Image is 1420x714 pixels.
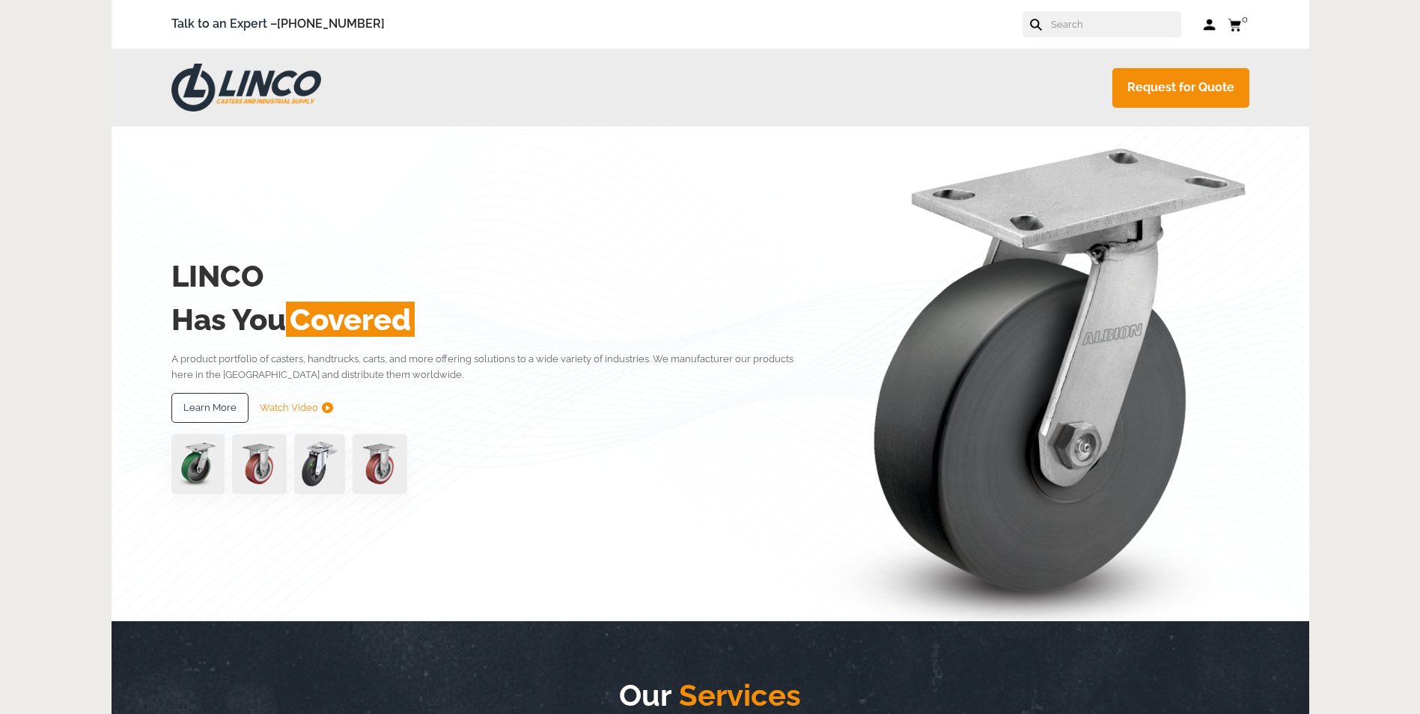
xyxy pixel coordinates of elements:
img: linco_caster [820,126,1249,621]
p: A product portfolio of casters, handtrucks, carts, and more offering solutions to a wide variety ... [171,351,816,383]
a: 0 [1228,15,1249,34]
a: Request for Quote [1112,68,1249,108]
span: Talk to an Expert – [171,14,385,34]
span: Covered [286,302,415,337]
span: Services [671,677,801,713]
a: Log in [1204,17,1216,32]
input: Search [1049,11,1181,37]
img: capture-59611-removebg-preview-1.png [232,434,287,494]
img: subtract.png [322,402,333,413]
img: LINCO CASTERS & INDUSTRIAL SUPPLY [171,64,321,112]
span: 0 [1242,13,1248,25]
h2: LINCO [171,254,816,298]
img: capture-59611-removebg-preview-1.png [353,434,407,494]
img: pn3orx8a-94725-1-1-.png [171,434,225,494]
a: Learn More [171,393,249,423]
h2: Has You [171,298,816,341]
a: [PHONE_NUMBER] [277,16,385,31]
img: lvwpp200rst849959jpg-30522-removebg-preview-1.png [294,434,345,494]
a: Watch Video [260,393,333,423]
